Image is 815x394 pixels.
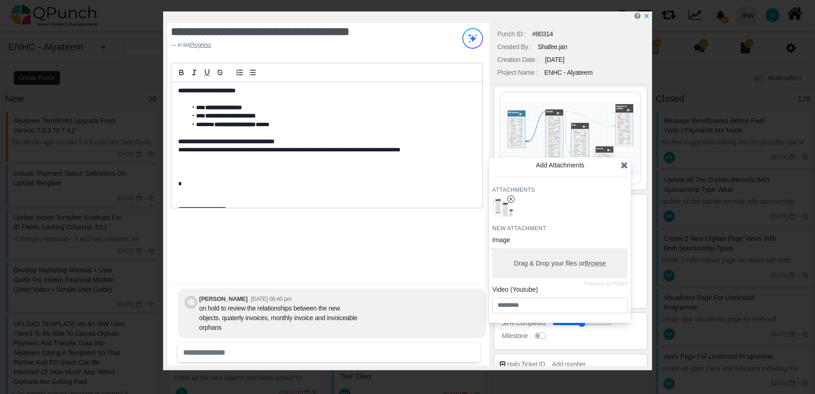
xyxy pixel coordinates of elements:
a: Powered by PQINA [584,282,628,286]
div: Creation Date : [497,55,538,65]
cite: Source Title [190,42,211,48]
label: Image [492,235,510,245]
i: Edit Punch [634,12,640,19]
h4: Attachments [492,186,628,194]
div: Halo Ticket ID [507,360,545,369]
div: image.png [492,197,513,217]
div: #80314 [532,29,553,39]
footer: in list [171,41,429,49]
img: avatar [492,197,513,217]
b: [PERSON_NAME] [199,295,247,302]
h4: New Attachment [492,225,628,232]
a: x [643,12,650,20]
div: Shafee.jan [538,42,567,52]
div: ENHC - Alyateem [544,68,593,78]
div: on hold to review the relationships between the new objects. quaterly invoices, monthly invoice a... [199,304,360,333]
div: Punch ID : [497,29,526,39]
span: Browse [585,260,606,267]
div: Project Name : [497,68,538,78]
div: Created By : [497,42,531,52]
div: Milestone [502,331,528,341]
img: Try writing with AI [462,28,483,49]
small: [DATE] 06:40 pm [251,296,291,302]
label: Video (Youtube) [492,285,538,294]
div: [DATE] [545,55,564,65]
span: Add Attachments [536,161,584,169]
label: Drag & Drop your files or [511,255,609,272]
svg: x [643,13,650,19]
span: Add number [552,361,585,368]
div: 50% Completed [502,318,546,328]
svg: x circle [507,195,514,203]
u: Progress [190,42,211,48]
